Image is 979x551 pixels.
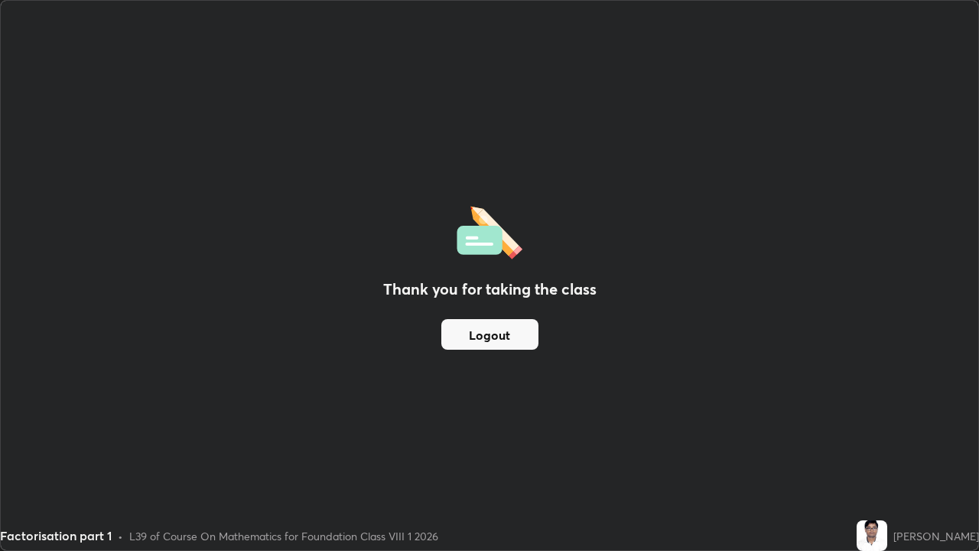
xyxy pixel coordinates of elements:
[857,520,887,551] img: c2357da53e6c4a768a63f5a7834c11d3.jpg
[457,201,522,259] img: offlineFeedback.1438e8b3.svg
[893,528,979,544] div: [PERSON_NAME]
[383,278,597,301] h2: Thank you for taking the class
[129,528,438,544] div: L39 of Course On Mathematics for Foundation Class VIII 1 2026
[441,319,538,350] button: Logout
[118,528,123,544] div: •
